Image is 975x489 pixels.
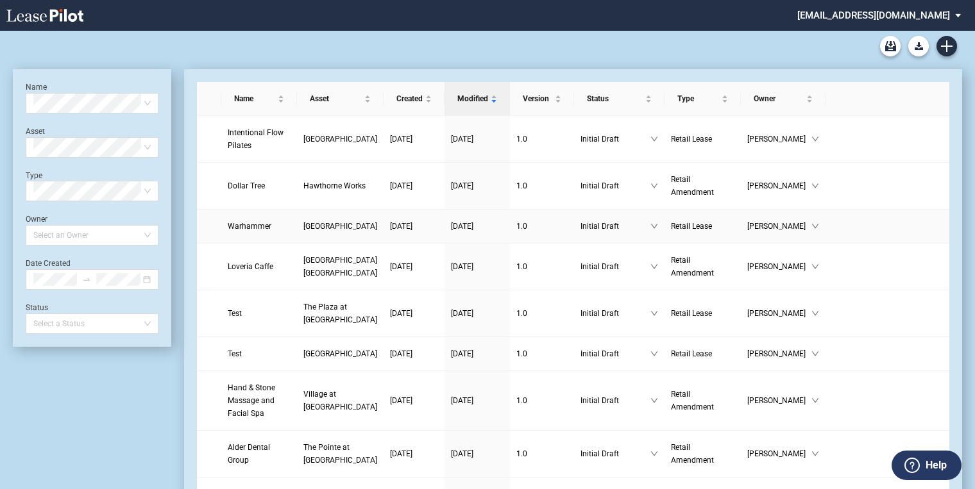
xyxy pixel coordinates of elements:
[451,394,504,407] a: [DATE]
[747,394,811,407] span: [PERSON_NAME]
[811,222,819,230] span: down
[581,394,650,407] span: Initial Draft
[390,394,438,407] a: [DATE]
[516,307,567,320] a: 1.0
[650,350,658,358] span: down
[303,347,377,360] a: [GEOGRAPHIC_DATA]
[677,92,719,105] span: Type
[451,220,504,233] a: [DATE]
[445,82,510,116] th: Modified
[741,82,826,116] th: Owner
[82,275,91,284] span: swap-right
[228,179,291,192] a: Dollar Tree
[451,449,473,458] span: [DATE]
[671,256,714,278] span: Retail Amendment
[516,133,567,145] a: 1.0
[303,135,377,144] span: North Mayfair Commons
[228,307,291,320] a: Test
[451,349,473,358] span: [DATE]
[451,262,473,271] span: [DATE]
[671,390,714,411] span: Retail Amendment
[26,303,48,312] label: Status
[303,388,377,413] a: Village at [GEOGRAPHIC_DATA]
[228,381,291,420] a: Hand & Stone Massage and Facial Spa
[516,447,567,460] a: 1.0
[303,390,377,411] span: Village at Stone Oak
[303,303,377,324] span: The Plaza at Lake Park
[516,394,567,407] a: 1.0
[451,309,473,318] span: [DATE]
[303,441,377,467] a: The Pointe at [GEOGRAPHIC_DATA]
[390,220,438,233] a: [DATE]
[671,347,734,360] a: Retail Lease
[310,92,362,105] span: Asset
[303,220,377,233] a: [GEOGRAPHIC_DATA]
[390,222,412,231] span: [DATE]
[221,82,297,116] th: Name
[396,92,423,105] span: Created
[811,263,819,270] span: down
[516,260,567,273] a: 1.0
[26,83,47,92] label: Name
[228,441,291,467] a: Alder Dental Group
[671,307,734,320] a: Retail Lease
[390,447,438,460] a: [DATE]
[811,310,819,317] span: down
[665,82,741,116] th: Type
[671,441,734,467] a: Retail Amendment
[516,262,527,271] span: 1 . 0
[303,222,377,231] span: Silver Lake Village
[390,307,438,320] a: [DATE]
[451,222,473,231] span: [DATE]
[581,347,650,360] span: Initial Draft
[451,347,504,360] a: [DATE]
[228,260,291,273] a: Loveria Caffe
[581,307,650,320] span: Initial Draft
[747,307,811,320] span: [PERSON_NAME]
[303,301,377,326] a: The Plaza at [GEOGRAPHIC_DATA]
[574,82,665,116] th: Status
[587,92,643,105] span: Status
[671,349,712,358] span: Retail Lease
[671,173,734,199] a: Retail Amendment
[892,451,962,480] button: Help
[581,133,650,145] span: Initial Draft
[747,220,811,233] span: [PERSON_NAME]
[516,181,527,190] span: 1 . 0
[650,182,658,190] span: down
[904,36,933,56] md-menu: Download Blank Form List
[228,262,273,271] span: Loveria Caffe
[390,396,412,405] span: [DATE]
[747,179,811,192] span: [PERSON_NAME]
[747,347,811,360] span: [PERSON_NAME]
[516,309,527,318] span: 1 . 0
[228,309,242,318] span: Test
[390,309,412,318] span: [DATE]
[390,133,438,145] a: [DATE]
[228,126,291,152] a: Intentional Flow Pilates
[228,347,291,360] a: Test
[747,447,811,460] span: [PERSON_NAME]
[390,179,438,192] a: [DATE]
[671,135,712,144] span: Retail Lease
[451,133,504,145] a: [DATE]
[926,457,947,474] label: Help
[581,260,650,273] span: Initial Draft
[650,222,658,230] span: down
[581,447,650,460] span: Initial Draft
[390,262,412,271] span: [DATE]
[671,254,734,279] a: Retail Amendment
[581,179,650,192] span: Initial Draft
[26,259,71,268] label: Date Created
[908,36,929,56] button: Download Blank Form
[303,349,377,358] span: Braemar Village Center
[650,310,658,317] span: down
[451,181,473,190] span: [DATE]
[297,82,384,116] th: Asset
[451,135,473,144] span: [DATE]
[303,256,377,278] span: Town Center Colleyville
[811,450,819,458] span: down
[228,220,291,233] a: Warhammer
[671,220,734,233] a: Retail Lease
[523,92,552,105] span: Version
